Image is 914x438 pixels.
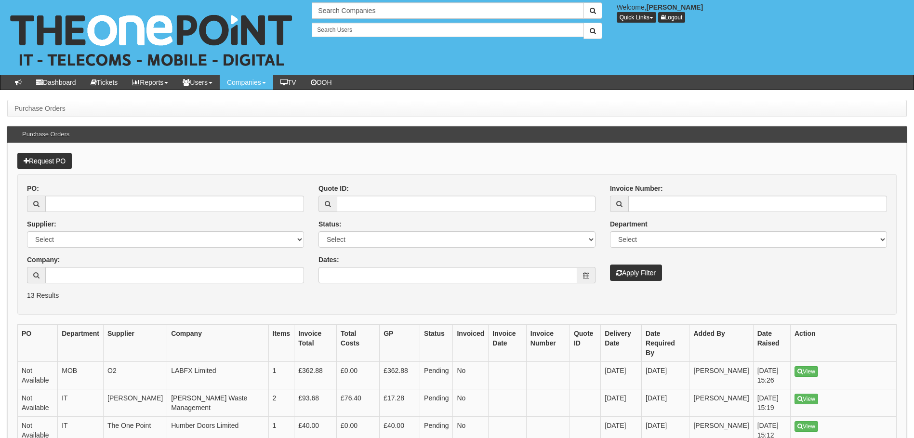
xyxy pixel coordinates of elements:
[380,389,420,417] td: £17.28
[83,75,125,90] a: Tickets
[647,3,703,11] b: [PERSON_NAME]
[337,389,380,417] td: £76.40
[167,389,268,417] td: [PERSON_NAME] Waste Management
[601,325,642,362] th: Delivery Date
[18,362,58,389] td: Not Available
[689,325,753,362] th: Added By
[337,325,380,362] th: Total Costs
[318,255,339,265] label: Dates:
[312,2,583,19] input: Search Companies
[304,75,339,90] a: OOH
[642,362,689,389] td: [DATE]
[220,75,273,90] a: Companies
[104,325,167,362] th: Supplier
[318,184,349,193] label: Quote ID:
[642,389,689,417] td: [DATE]
[104,362,167,389] td: O2
[380,362,420,389] td: £362.88
[453,389,489,417] td: No
[17,153,72,169] a: Request PO
[453,325,489,362] th: Invoiced
[27,219,56,229] label: Supplier:
[273,75,304,90] a: TV
[14,104,66,113] li: Purchase Orders
[791,325,897,362] th: Action
[17,126,74,143] h3: Purchase Orders
[453,362,489,389] td: No
[58,362,104,389] td: MOB
[610,184,663,193] label: Invoice Number:
[689,362,753,389] td: [PERSON_NAME]
[104,389,167,417] td: [PERSON_NAME]
[58,389,104,417] td: IT
[268,362,294,389] td: 1
[175,75,220,90] a: Users
[601,362,642,389] td: [DATE]
[312,23,583,37] input: Search Users
[294,325,337,362] th: Invoice Total
[420,362,453,389] td: Pending
[753,362,790,389] td: [DATE] 15:26
[294,389,337,417] td: £93.68
[27,255,60,265] label: Company:
[601,389,642,417] td: [DATE]
[268,325,294,362] th: Items
[318,219,341,229] label: Status:
[658,12,686,23] a: Logout
[795,421,818,432] a: View
[294,362,337,389] td: £362.88
[689,389,753,417] td: [PERSON_NAME]
[27,184,39,193] label: PO:
[268,389,294,417] td: 2
[337,362,380,389] td: £0.00
[489,325,527,362] th: Invoice Date
[380,325,420,362] th: GP
[420,325,453,362] th: Status
[795,394,818,404] a: View
[610,219,648,229] label: Department
[125,75,175,90] a: Reports
[58,325,104,362] th: Department
[526,325,570,362] th: Invoice Number
[167,362,268,389] td: LABFX Limited
[609,2,914,23] div: Welcome,
[570,325,600,362] th: Quote ID
[617,12,656,23] button: Quick Links
[642,325,689,362] th: Date Required By
[29,75,83,90] a: Dashboard
[18,389,58,417] td: Not Available
[610,265,662,281] button: Apply Filter
[27,291,887,300] p: 13 Results
[167,325,268,362] th: Company
[753,389,790,417] td: [DATE] 15:19
[18,325,58,362] th: PO
[420,389,453,417] td: Pending
[753,325,790,362] th: Date Raised
[795,366,818,377] a: View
